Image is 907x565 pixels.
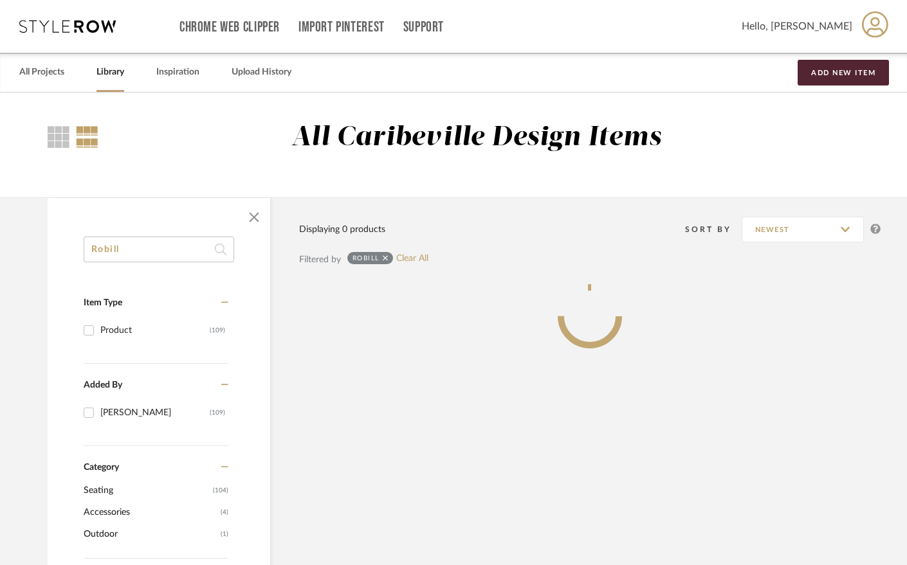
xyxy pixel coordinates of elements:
span: Accessories [84,501,217,523]
div: Sort By [685,223,742,236]
button: Close [241,204,267,230]
div: (109) [210,320,225,341]
span: Added By [84,381,122,390]
a: Chrome Web Clipper [179,22,280,33]
span: Outdoor [84,523,217,545]
span: (4) [221,502,228,523]
div: [PERSON_NAME] [100,402,210,423]
div: Robill [353,254,380,262]
div: (109) [210,402,225,423]
a: Support [403,22,444,33]
input: Search within 0 results [84,237,234,262]
span: Hello, [PERSON_NAME] [742,19,852,34]
a: Import Pinterest [298,22,385,33]
span: Category [84,462,119,473]
span: Item Type [84,298,122,307]
div: Displaying 0 products [299,222,385,237]
span: (104) [213,480,228,501]
div: Product [100,320,210,341]
a: All Projects [19,64,64,81]
a: Library [96,64,124,81]
button: Add New Item [798,60,889,85]
div: Filtered by [299,253,341,267]
span: Seating [84,480,210,501]
span: (1) [221,524,228,544]
a: Clear All [396,253,428,264]
a: Upload History [232,64,291,81]
a: Inspiration [156,64,199,81]
div: All Caribeville Design Items [291,121,661,154]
